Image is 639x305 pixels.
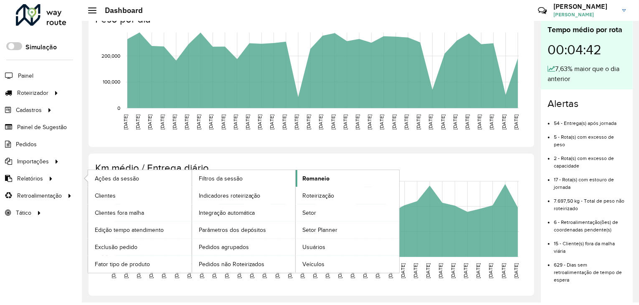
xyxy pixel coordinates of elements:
text: [DATE] [501,114,507,130]
span: Setor Planner [302,226,337,234]
a: Fator tipo de produto [88,256,192,272]
text: [DATE] [211,263,217,278]
span: Roteirizador [17,89,48,97]
label: Simulação [25,42,57,52]
text: [DATE] [269,114,275,130]
a: Pedidos agrupados [192,239,296,255]
text: [DATE] [172,114,177,130]
span: Filtros da sessão [199,174,243,183]
div: 7,63% maior que o dia anterior [548,64,626,84]
span: [PERSON_NAME] [553,11,616,18]
text: [DATE] [416,114,421,130]
span: Relatórios [17,174,43,183]
span: Tático [16,208,31,217]
span: Cadastros [16,106,42,114]
li: 629 - Dias sem retroalimentação de tempo de espera [554,255,626,284]
a: Edição tempo atendimento [88,221,192,238]
text: [DATE] [199,263,204,278]
text: [DATE] [391,114,397,130]
h3: [PERSON_NAME] [553,3,616,10]
a: Parâmetros dos depósitos [192,221,296,238]
text: [DATE] [375,263,380,278]
text: [DATE] [379,114,385,130]
a: Ações da sessão [88,170,192,187]
a: Contato Rápido [533,2,551,20]
text: 200,000 [101,53,120,58]
text: [DATE] [257,114,262,130]
text: [DATE] [413,263,418,278]
a: Setor [296,204,399,221]
a: Roteirização [296,187,399,204]
text: [DATE] [452,114,458,130]
div: Críticas? Dúvidas? Elogios? Sugestões? Entre em contato conosco! [438,3,525,25]
span: Edição tempo atendimento [95,226,164,234]
text: [DATE] [342,114,348,130]
text: [DATE] [464,114,470,130]
text: [DATE] [299,263,305,278]
a: Setor Planner [296,221,399,238]
a: Exclusão pedido [88,239,192,255]
span: Clientes fora malha [95,208,144,217]
text: [DATE] [208,114,213,130]
div: Tempo médio por rota [548,24,626,36]
span: Integração automática [199,208,255,217]
text: [DATE] [513,263,519,278]
text: [DATE] [330,114,336,130]
span: Pedidos [16,140,37,149]
li: 17 - Rota(s) com estouro de jornada [554,170,626,191]
text: [DATE] [123,263,129,278]
text: [DATE] [440,114,446,130]
text: [DATE] [325,263,330,278]
a: Veículos [296,256,399,272]
span: Indicadores roteirização [199,191,261,200]
span: Setor [302,208,316,217]
h4: Km médio / Entrega diário [95,162,526,174]
text: [DATE] [174,263,179,278]
span: Importações [17,157,49,166]
text: [DATE] [318,114,324,130]
text: [DATE] [513,114,519,130]
h2: Dashboard [96,6,143,15]
li: 7.697,50 kg - Total de peso não roteirizado [554,191,626,212]
span: Painel [18,71,33,80]
text: [DATE] [388,263,393,278]
text: [DATE] [463,263,468,278]
text: [DATE] [476,263,481,278]
text: [DATE] [400,263,406,278]
span: Roteirização [302,191,334,200]
a: Clientes fora malha [88,204,192,221]
text: [DATE] [425,263,431,278]
div: 00:04:42 [548,36,626,64]
text: [DATE] [160,114,165,130]
text: [DATE] [111,263,116,278]
text: [DATE] [161,263,167,278]
span: Usuários [302,243,325,252]
text: [DATE] [186,263,192,278]
text: [DATE] [438,263,443,278]
a: Indicadores roteirização [192,187,296,204]
li: 6 - Retroalimentação(ões) de coordenadas pendente(s) [554,212,626,234]
text: 0 [117,105,120,111]
span: Fator tipo de produto [95,260,150,269]
text: [DATE] [262,263,267,278]
text: [DATE] [355,114,360,130]
text: [DATE] [306,114,311,130]
a: Usuários [296,239,399,255]
text: [DATE] [403,114,409,130]
text: [DATE] [350,263,355,278]
text: [DATE] [294,114,299,130]
span: Veículos [302,260,325,269]
text: [DATE] [135,114,140,130]
text: [DATE] [274,263,280,278]
text: [DATE] [489,114,494,130]
a: Romaneio [296,170,399,187]
span: Exclusão pedido [95,243,137,252]
a: Clientes [88,187,192,204]
text: [DATE] [236,263,242,278]
text: [DATE] [123,114,128,130]
li: 2 - Rota(s) com excesso de capacidade [554,148,626,170]
a: Filtros da sessão [192,170,296,187]
text: [DATE] [221,114,226,130]
span: Painel de Sugestão [17,123,67,132]
span: Romaneio [302,174,330,183]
